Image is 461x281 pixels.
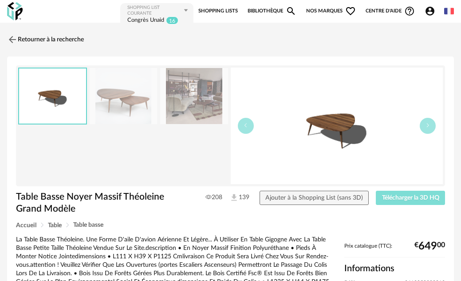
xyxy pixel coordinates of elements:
[73,222,103,228] span: Table basse
[260,191,369,205] button: Ajouter à la Shopping List (sans 3D)
[306,2,356,20] span: Nos marques
[7,34,18,45] img: svg+xml;base64,PHN2ZyB3aWR0aD0iMjQiIGhlaWdodD0iMjQiIHZpZXdCb3g9IjAgMCAyNCAyNCIgZmlsbD0ibm9uZSIgeG...
[127,5,183,16] div: Shopping List courante
[382,195,439,201] span: Télécharger la 3D HQ
[425,6,435,16] span: Account Circle icon
[444,6,454,16] img: fr
[160,68,228,124] img: 2bec44f9ff6d7618d16cafccdab68770.jpg
[345,6,356,16] span: Heart Outline icon
[48,222,62,229] span: Table
[344,263,445,274] h2: Informations
[205,193,222,201] span: 208
[90,68,158,124] img: 8203a31223deff503074280f42d6bc96.jpg
[418,243,437,249] span: 649
[198,2,238,20] a: Shopping Lists
[229,193,244,202] span: 139
[231,68,443,184] img: thumbnail.png
[127,16,164,25] div: Congrès Unaid
[19,68,86,124] img: thumbnail.png
[16,222,36,229] span: Accueil
[404,6,415,16] span: Help Circle Outline icon
[229,193,239,202] img: Téléchargements
[166,16,178,24] sup: 16
[344,243,445,257] div: Prix catalogue (TTC):
[248,2,296,20] a: BibliothèqueMagnify icon
[16,222,445,229] div: Breadcrumb
[425,6,439,16] span: Account Circle icon
[366,6,415,16] span: Centre d'aideHelp Circle Outline icon
[7,2,23,20] img: OXP
[414,243,445,249] div: € 00
[265,195,363,201] span: Ajouter à la Shopping List (sans 3D)
[286,6,296,16] span: Magnify icon
[7,30,84,49] a: Retourner à la recherche
[16,191,189,215] h1: Table Basse Noyer Massif Théoleine Grand Modèle
[376,191,445,205] button: Télécharger la 3D HQ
